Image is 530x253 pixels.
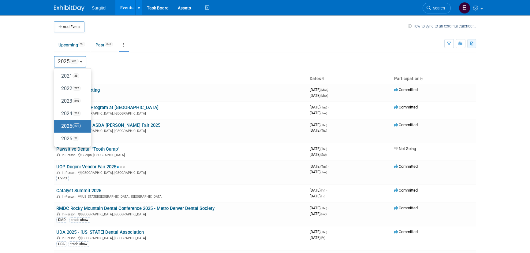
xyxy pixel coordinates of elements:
span: [DATE] [310,128,327,133]
a: RMDC Rocky Mountain Dental Conference 2025 - Metro Denver Dental Society [56,206,215,211]
span: In-Person [62,153,77,157]
span: [DATE] [310,87,330,92]
a: How to sync to an external calendar... [408,24,476,28]
span: [DATE] [310,170,327,174]
span: Search [431,6,445,10]
span: In-Person [62,171,77,175]
button: Add Event [54,21,84,32]
span: [DATE] [310,206,329,210]
a: [PERSON_NAME] ASDA [PERSON_NAME] Fair 2025 [56,123,160,128]
label: 2024 [57,109,85,119]
div: [GEOGRAPHIC_DATA], [GEOGRAPHIC_DATA] [56,170,305,175]
button: 2025201 [54,56,86,68]
span: Committed [394,105,418,109]
a: Pawsitive Dental "Tooth Camp" [56,146,119,152]
img: In-Person Event [57,171,60,174]
label: 2026 [57,134,85,144]
a: UDA 2025 - [US_STATE] Dental Association [56,229,144,235]
span: - [329,87,330,92]
span: Committed [394,206,418,210]
span: (Mon) [320,88,328,92]
span: (Thu) [320,129,327,132]
span: - [328,123,329,127]
label: 2021 [57,71,85,81]
img: In-Person Event [57,212,60,215]
a: Upcoming90 [54,39,90,51]
span: - [328,164,329,169]
span: Surgitel [92,5,106,10]
span: (Tue) [320,112,327,115]
span: - [328,206,329,210]
span: (Tue) [320,106,327,109]
span: [DATE] [310,229,329,234]
span: 227 [73,86,81,91]
img: In-Person Event [57,153,60,156]
span: (Fri) [320,189,325,192]
div: Guelph, [GEOGRAPHIC_DATA] [56,152,305,157]
a: DH Remediation Program at [GEOGRAPHIC_DATA] [56,105,159,110]
span: In-Person [62,195,77,199]
span: (Sat) [320,212,327,216]
img: ExhibitDay [54,5,84,11]
span: In-Person [62,212,77,216]
span: Committed [394,188,418,193]
label: 2023 [57,96,85,106]
span: Not Going [394,146,416,151]
span: (Thu) [320,123,327,127]
label: 2022 [57,84,85,94]
div: [GEOGRAPHIC_DATA], [GEOGRAPHIC_DATA] [56,111,305,116]
span: Committed [394,87,418,92]
span: (Thu) [320,230,327,234]
span: Committed [394,164,418,169]
span: 873 [105,42,113,46]
span: [DATE] [310,211,327,216]
img: In-Person Event [57,195,60,198]
span: [DATE] [310,123,329,127]
th: Participation [392,74,476,84]
span: [DATE] [310,146,329,151]
span: (Sat) [320,153,327,156]
span: [DATE] [310,164,329,169]
span: 2025 [58,58,79,64]
span: (Thu) [320,207,327,210]
span: [DATE] [310,194,325,198]
span: [DATE] [310,235,325,240]
span: 22 [73,136,79,141]
span: Committed [394,123,418,127]
span: [DATE] [310,105,329,109]
span: - [328,229,329,234]
span: - [328,105,329,109]
span: [DATE] [310,111,327,115]
span: (Tue) [320,165,327,168]
div: [GEOGRAPHIC_DATA], [GEOGRAPHIC_DATA] [56,128,305,133]
a: Sort by Start Date [321,76,324,81]
label: 2025 [57,121,85,131]
div: [US_STATE][GEOGRAPHIC_DATA], [GEOGRAPHIC_DATA] [56,194,305,199]
a: Sort by Participation Type [420,76,423,81]
span: [DATE] [310,188,327,193]
span: 201 [70,59,79,64]
a: UOP Dugoni Vendor Fair 2025 [56,164,125,170]
th: Dates [307,74,392,84]
img: Event Coordinator [459,2,470,14]
a: Past873 [91,39,118,51]
img: In-Person Event [57,236,60,239]
a: Catalyst Summit 2025 [56,188,101,193]
span: 240 [73,98,81,103]
span: (Fri) [320,195,325,198]
div: DMD [56,217,67,223]
div: trade show [69,241,89,247]
span: 235 [73,111,81,116]
div: UDA [56,241,66,247]
span: 90 [78,42,85,46]
span: [DATE] [310,152,327,157]
span: (Thu) [320,147,327,151]
th: Event [54,74,307,84]
span: - [326,188,327,193]
a: Search [423,3,451,13]
span: (Fri) [320,236,325,240]
div: UVPC [56,176,69,181]
span: 201 [73,123,81,128]
span: - [328,146,329,151]
span: Committed [394,229,418,234]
